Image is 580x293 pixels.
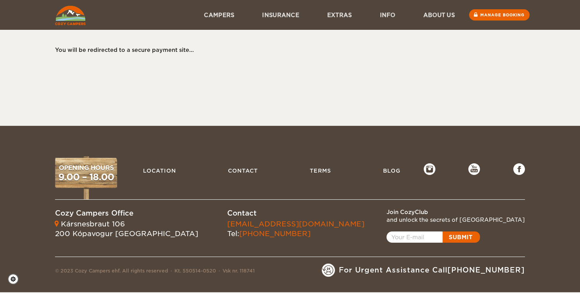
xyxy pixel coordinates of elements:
[55,219,198,239] div: Kársnesbraut 106 200 Kópavogur [GEOGRAPHIC_DATA]
[227,208,364,218] div: Contact
[306,163,335,178] a: Terms
[55,208,198,218] div: Cozy Campers Office
[8,274,24,284] a: Cookie settings
[227,219,364,239] div: Tel:
[469,9,530,21] a: Manage booking
[387,208,525,216] div: Join CozyClub
[387,216,525,224] div: and unlock the secrets of [GEOGRAPHIC_DATA]
[447,266,525,274] a: [PHONE_NUMBER]
[139,163,180,178] a: Location
[55,46,517,54] div: You will be redirected to a secure payment site...
[55,267,255,277] div: © 2023 Cozy Campers ehf. All rights reserved Kt. 550514-0520 Vsk nr. 118741
[224,163,262,178] a: Contact
[379,163,404,178] a: Blog
[227,220,364,228] a: [EMAIL_ADDRESS][DOMAIN_NAME]
[55,6,86,25] img: Cozy Campers
[339,265,525,275] span: For Urgent Assistance Call
[239,230,311,238] a: [PHONE_NUMBER]
[387,231,480,243] a: Open popup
